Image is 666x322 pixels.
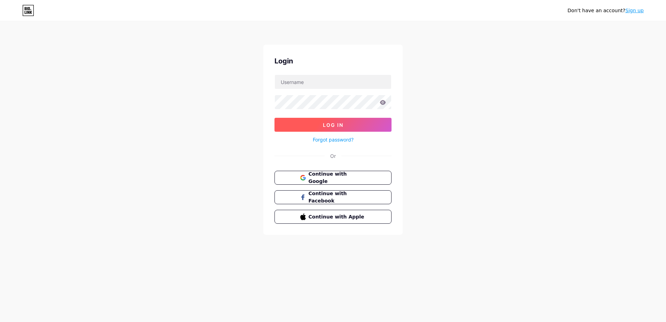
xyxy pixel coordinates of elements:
div: Or [330,152,336,160]
span: Continue with Google [309,170,366,185]
span: Continue with Facebook [309,190,366,205]
a: Sign up [625,8,644,13]
button: Continue with Facebook [274,190,392,204]
div: Don't have an account? [567,7,644,14]
input: Username [275,75,391,89]
span: Log In [323,122,343,128]
span: Continue with Apple [309,213,366,221]
button: Continue with Apple [274,210,392,224]
button: Log In [274,118,392,132]
div: Login [274,56,392,66]
button: Continue with Google [274,171,392,185]
a: Forgot password? [313,136,354,143]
